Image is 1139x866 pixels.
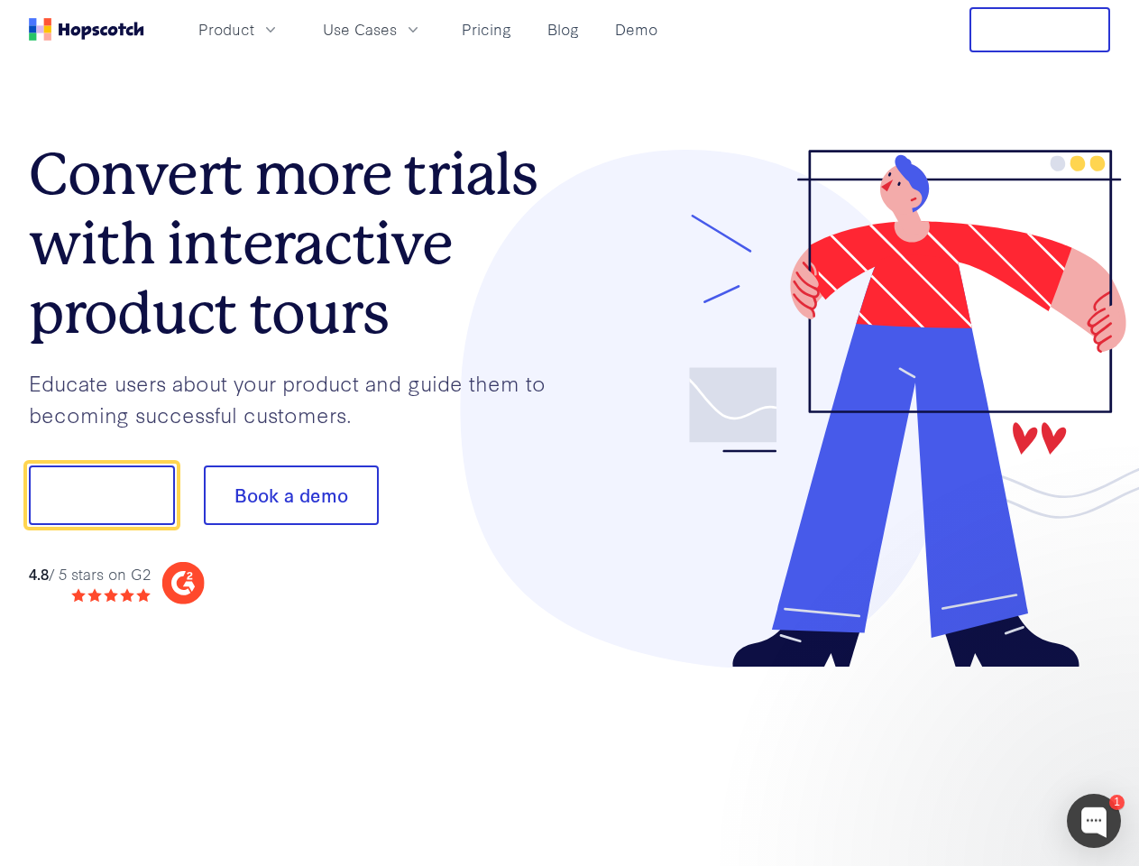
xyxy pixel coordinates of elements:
a: Demo [608,14,665,44]
a: Home [29,18,144,41]
button: Product [188,14,290,44]
span: Use Cases [323,18,397,41]
h1: Convert more trials with interactive product tours [29,140,570,347]
span: Product [198,18,254,41]
a: Blog [540,14,586,44]
p: Educate users about your product and guide them to becoming successful customers. [29,367,570,429]
a: Pricing [455,14,519,44]
div: / 5 stars on G2 [29,563,151,585]
button: Free Trial [969,7,1110,52]
button: Use Cases [312,14,433,44]
strong: 4.8 [29,563,49,584]
div: 1 [1109,795,1125,810]
button: Show me! [29,465,175,525]
button: Book a demo [204,465,379,525]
